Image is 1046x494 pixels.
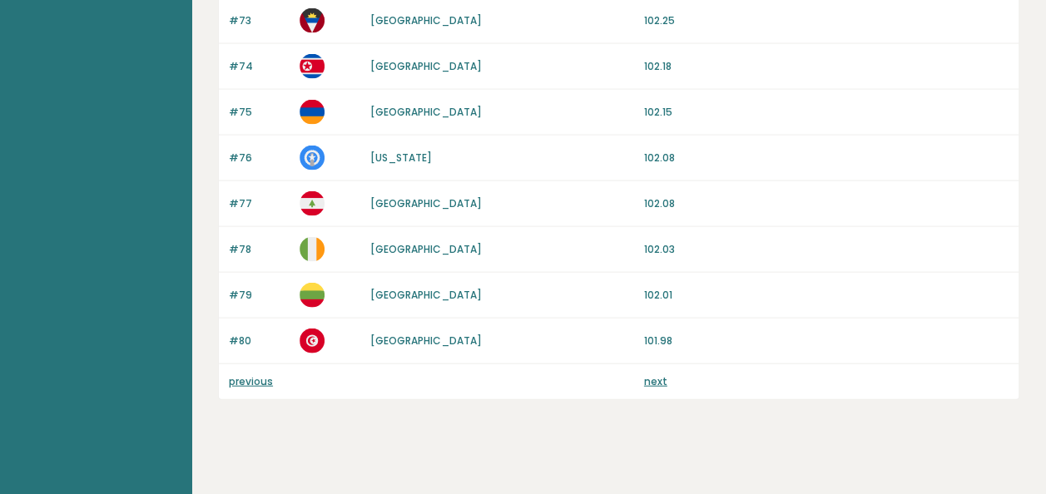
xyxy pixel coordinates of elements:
p: #78 [229,242,290,257]
a: previous [229,374,273,388]
a: [GEOGRAPHIC_DATA] [370,196,482,210]
img: lb.svg [300,191,325,216]
a: [US_STATE] [370,151,432,165]
img: tn.svg [300,329,325,353]
p: #75 [229,105,290,120]
a: [GEOGRAPHIC_DATA] [370,13,482,27]
img: kp.svg [300,54,325,79]
a: [GEOGRAPHIC_DATA] [370,242,482,256]
p: #80 [229,333,290,348]
a: next [644,374,667,388]
img: lt.svg [300,283,325,308]
p: 102.25 [644,13,1009,28]
p: 102.01 [644,288,1009,303]
p: 102.18 [644,59,1009,74]
p: 101.98 [644,333,1009,348]
p: #79 [229,288,290,303]
p: 102.15 [644,105,1009,120]
p: #76 [229,151,290,165]
img: am.svg [300,100,325,125]
a: [GEOGRAPHIC_DATA] [370,105,482,119]
p: #74 [229,59,290,74]
img: ie.svg [300,237,325,262]
p: #77 [229,196,290,211]
a: [GEOGRAPHIC_DATA] [370,333,482,348]
a: [GEOGRAPHIC_DATA] [370,59,482,73]
img: ag.svg [300,8,325,33]
p: 102.08 [644,151,1009,165]
img: mp.svg [300,146,325,170]
p: #73 [229,13,290,28]
p: 102.08 [644,196,1009,211]
p: 102.03 [644,242,1009,257]
a: [GEOGRAPHIC_DATA] [370,288,482,302]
